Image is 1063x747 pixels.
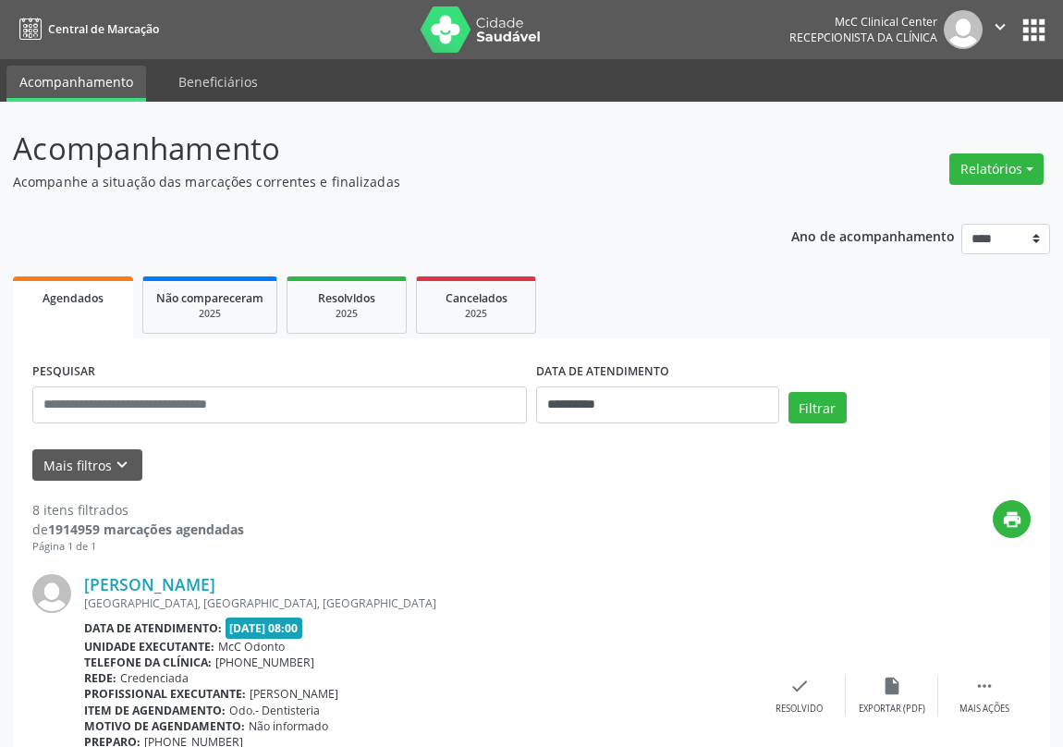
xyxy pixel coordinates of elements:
div: 2025 [156,307,263,321]
p: Acompanhamento [13,126,739,172]
b: Profissional executante: [84,686,246,702]
button: print [993,500,1031,538]
span: Odo.- Dentisteria [229,703,320,718]
div: 8 itens filtrados [32,500,244,520]
span: Não compareceram [156,290,263,306]
span: Credenciada [120,670,189,686]
p: Ano de acompanhamento [791,224,955,247]
b: Telefone da clínica: [84,655,212,670]
i: print [1002,509,1022,530]
i:  [974,676,995,696]
i: check [789,676,810,696]
span: McC Odonto [218,639,285,655]
i: keyboard_arrow_down [112,455,132,475]
div: Mais ações [959,703,1009,716]
span: [PERSON_NAME] [250,686,338,702]
b: Rede: [84,670,116,686]
b: Motivo de agendamento: [84,718,245,734]
span: Não informado [249,718,328,734]
span: Recepcionista da clínica [789,30,937,45]
label: DATA DE ATENDIMENTO [536,358,669,386]
div: 2025 [300,307,393,321]
p: Acompanhe a situação das marcações correntes e finalizadas [13,172,739,191]
img: img [944,10,983,49]
div: McC Clinical Center [789,14,937,30]
strong: 1914959 marcações agendadas [48,520,244,538]
button: Filtrar [788,392,847,423]
i:  [990,17,1010,37]
div: de [32,520,244,539]
button: Relatórios [949,153,1044,185]
a: [PERSON_NAME] [84,574,215,594]
img: img [32,574,71,613]
b: Data de atendimento: [84,620,222,636]
b: Item de agendamento: [84,703,226,718]
button: Mais filtroskeyboard_arrow_down [32,449,142,482]
div: 2025 [430,307,522,321]
div: Página 1 de 1 [32,539,244,555]
b: Unidade executante: [84,639,214,655]
span: Resolvidos [318,290,375,306]
button:  [983,10,1018,49]
label: PESQUISAR [32,358,95,386]
span: [DATE] 08:00 [226,618,303,639]
a: Acompanhamento [6,66,146,102]
a: Central de Marcação [13,14,159,44]
span: Cancelados [446,290,507,306]
div: Exportar (PDF) [859,703,925,716]
div: Resolvido [776,703,823,716]
span: [PHONE_NUMBER] [215,655,314,670]
button: apps [1018,14,1050,46]
div: [GEOGRAPHIC_DATA], [GEOGRAPHIC_DATA], [GEOGRAPHIC_DATA] [84,595,753,611]
span: Central de Marcação [48,21,159,37]
i: insert_drive_file [882,676,902,696]
span: Agendados [43,290,104,306]
a: Beneficiários [165,66,271,98]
